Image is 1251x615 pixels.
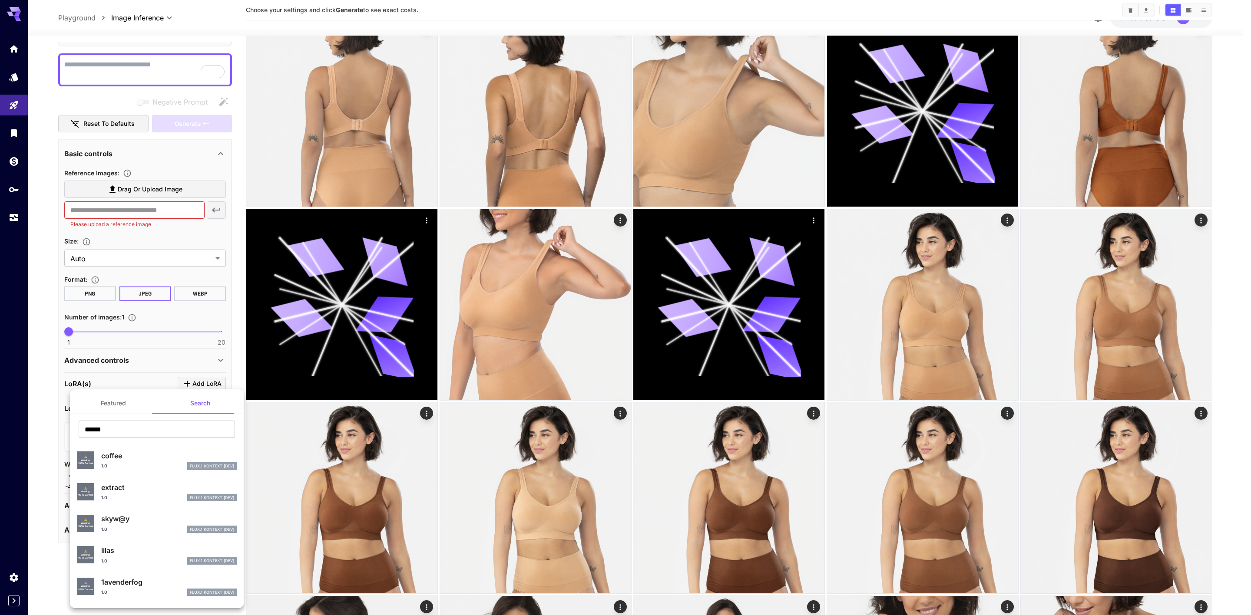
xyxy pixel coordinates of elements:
[70,393,157,414] button: Featured
[101,482,237,493] p: extract
[77,542,237,568] div: ⚠️Warning:NSFW Contentlilas1.0FLUX.1 Kontext [dev]
[157,393,244,414] button: Search
[81,553,90,557] span: Warning:
[78,462,93,465] span: NSFW Content
[81,585,90,588] span: Warning:
[77,479,237,505] div: ⚠️Warning:NSFW Contentextract1.0FLUX.1 Kontext [dev]
[84,518,87,522] span: ⚠️
[84,455,87,459] span: ⚠️
[101,513,237,524] p: skyw@y
[84,582,87,585] span: ⚠️
[84,487,87,490] span: ⚠️
[101,451,237,461] p: coffee
[81,490,90,493] span: Warning:
[101,463,107,469] p: 1.0
[101,526,107,533] p: 1.0
[77,447,237,474] div: ⚠️Warning:NSFW Contentcoffee1.0FLUX.1 Kontext [dev]
[190,495,234,501] p: FLUX.1 Kontext [dev]
[77,510,237,536] div: ⚠️Warning:NSFW Contentskyw@y1.0FLUX.1 Kontext [dev]
[101,545,237,556] p: lilas
[190,558,234,564] p: FLUX.1 Kontext [dev]
[190,526,234,533] p: FLUX.1 Kontext [dev]
[78,493,93,497] span: NSFW Content
[77,573,237,600] div: ⚠️Warning:NSFW Content1avenderfog1.0FLUX.1 Kontext [dev]
[84,550,87,553] span: ⚠️
[101,577,237,587] p: 1avenderfog
[81,522,90,525] span: Warning:
[101,558,107,564] p: 1.0
[78,556,93,560] span: NSFW Content
[190,589,234,595] p: FLUX.1 Kontext [dev]
[101,589,107,595] p: 1.0
[78,588,93,592] span: NSFW Content
[81,459,90,462] span: Warning:
[190,463,234,469] p: FLUX.1 Kontext [dev]
[78,525,93,528] span: NSFW Content
[101,494,107,501] p: 1.0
